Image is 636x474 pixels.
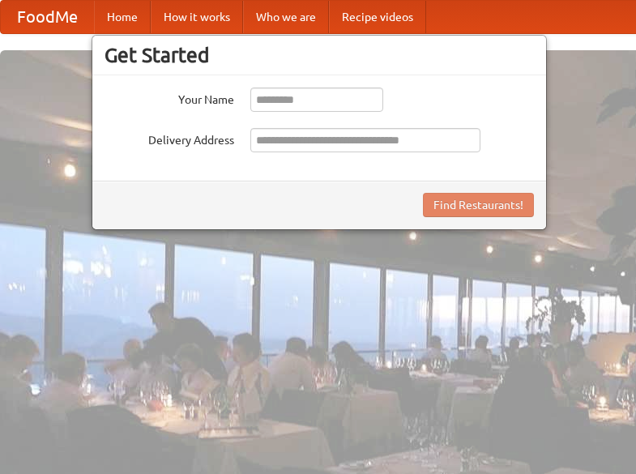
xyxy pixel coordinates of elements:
[423,193,534,217] button: Find Restaurants!
[329,1,426,33] a: Recipe videos
[105,43,534,67] h3: Get Started
[105,88,234,108] label: Your Name
[1,1,94,33] a: FoodMe
[151,1,243,33] a: How it works
[105,128,234,148] label: Delivery Address
[94,1,151,33] a: Home
[243,1,329,33] a: Who we are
